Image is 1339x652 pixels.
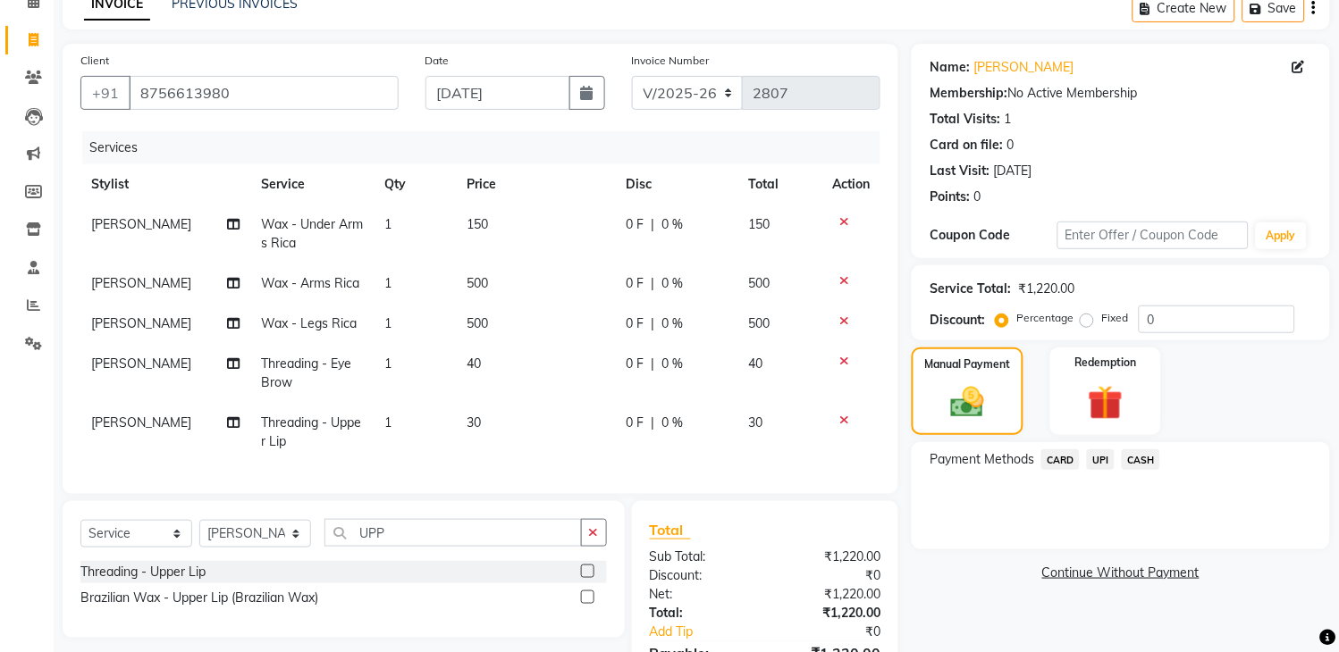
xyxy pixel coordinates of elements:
[652,414,655,432] span: |
[1041,449,1080,470] span: CARD
[385,216,392,232] span: 1
[1004,110,1011,129] div: 1
[324,519,582,547] input: Search or Scan
[993,162,1032,180] div: [DATE]
[636,585,765,604] div: Net:
[91,315,191,331] span: [PERSON_NAME]
[425,53,450,69] label: Date
[261,315,357,331] span: Wax - Legs Rica
[1256,222,1307,249] button: Apply
[1016,310,1074,326] label: Percentage
[652,355,655,373] span: |
[940,383,994,422] img: _cash.svg
[80,589,318,607] div: Brazilian Wax - Upper Lip (Brazilian Wax)
[765,548,894,566] div: ₹1,220.00
[467,275,489,291] span: 500
[930,162,990,180] div: Last Visit:
[930,110,1000,129] div: Total Visits:
[662,414,684,432] span: 0 %
[749,355,763,372] span: 40
[787,623,894,641] div: ₹0
[616,164,738,205] th: Disc
[749,216,771,232] span: 150
[250,164,374,205] th: Service
[650,521,691,539] span: Total
[925,356,1011,372] label: Manual Payment
[627,215,644,234] span: 0 F
[385,355,392,372] span: 1
[765,604,894,623] div: ₹1,220.00
[930,450,1034,469] span: Payment Methods
[467,315,489,331] span: 500
[1006,136,1014,155] div: 0
[627,314,644,333] span: 0 F
[627,414,644,432] span: 0 F
[973,188,981,206] div: 0
[749,315,771,331] span: 500
[385,414,392,430] span: 1
[1077,381,1133,424] img: _gift.svg
[91,275,191,291] span: [PERSON_NAME]
[662,355,684,373] span: 0 %
[749,414,763,430] span: 30
[80,563,206,581] div: Threading - Upper Lip
[261,275,359,291] span: Wax - Arms Rica
[821,164,880,205] th: Action
[467,216,489,232] span: 150
[129,76,399,110] input: Search by Name/Mobile/Email/Code
[457,164,616,205] th: Price
[930,84,1007,103] div: Membership:
[385,315,392,331] span: 1
[930,136,1003,155] div: Card on file:
[1057,222,1249,249] input: Enter Offer / Coupon Code
[930,84,1312,103] div: No Active Membership
[738,164,822,205] th: Total
[91,355,191,372] span: [PERSON_NAME]
[375,164,457,205] th: Qty
[662,314,684,333] span: 0 %
[636,604,765,623] div: Total:
[385,275,392,291] span: 1
[627,274,644,293] span: 0 F
[652,314,655,333] span: |
[467,414,482,430] span: 30
[930,58,970,77] div: Name:
[91,216,191,232] span: [PERSON_NAME]
[1122,449,1160,470] span: CASH
[636,548,765,566] div: Sub Total:
[1074,355,1136,371] label: Redemption
[636,566,765,585] div: Discount:
[915,564,1326,582] a: Continue Without Payment
[1101,310,1128,326] label: Fixed
[652,215,655,234] span: |
[82,131,894,164] div: Services
[1018,280,1074,298] div: ₹1,220.00
[765,566,894,585] div: ₹0
[91,414,191,430] span: [PERSON_NAME]
[930,226,1057,245] div: Coupon Code
[627,355,644,373] span: 0 F
[636,623,787,641] a: Add Tip
[80,53,109,69] label: Client
[930,311,985,330] div: Discount:
[632,53,710,69] label: Invoice Number
[662,274,684,293] span: 0 %
[467,355,482,372] span: 40
[261,414,361,449] span: Threading - Upper Lip
[80,164,250,205] th: Stylist
[765,585,894,604] div: ₹1,220.00
[261,355,351,390] span: Threading - Eye Brow
[930,280,1011,298] div: Service Total:
[1087,449,1115,470] span: UPI
[749,275,771,291] span: 500
[973,58,1074,77] a: [PERSON_NAME]
[80,76,131,110] button: +91
[261,216,363,251] span: Wax - Under Arms Rica
[652,274,655,293] span: |
[930,188,970,206] div: Points:
[662,215,684,234] span: 0 %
